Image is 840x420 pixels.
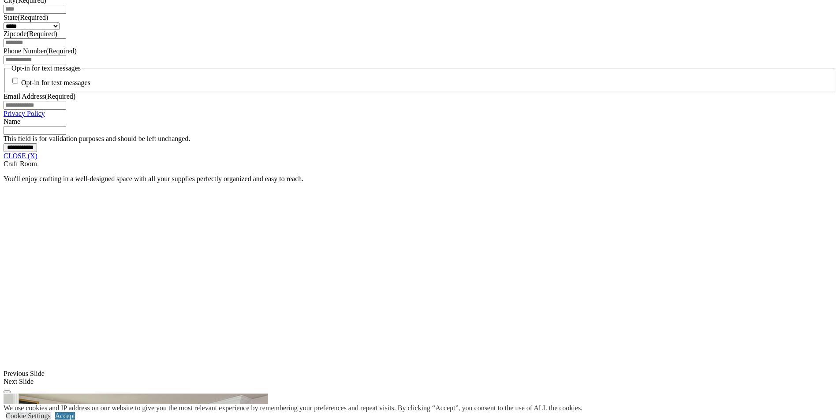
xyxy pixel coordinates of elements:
a: Privacy Policy [4,110,45,117]
label: Phone Number [4,47,77,55]
a: Cookie Settings [6,412,51,420]
button: Click here to pause slide show [4,390,11,393]
div: Previous Slide [4,370,836,378]
span: Craft Room [4,160,37,167]
label: Zipcode [4,30,57,37]
span: (Required) [46,47,76,55]
label: State [4,14,48,21]
legend: Opt-in for text messages [11,64,82,72]
div: This field is for validation purposes and should be left unchanged. [4,135,836,143]
p: You'll enjoy crafting in a well-designed space with all your supplies perfectly organized and eas... [4,175,836,183]
label: Name [4,118,20,125]
div: Next Slide [4,378,836,386]
span: (Required) [18,14,48,21]
span: (Required) [45,93,75,100]
div: We use cookies and IP address on our website to give you the most relevant experience by remember... [4,404,582,412]
span: (Required) [26,30,57,37]
label: Opt-in for text messages [21,79,90,87]
a: Accept [55,412,75,420]
a: CLOSE (X) [4,152,37,160]
label: Email Address [4,93,75,100]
